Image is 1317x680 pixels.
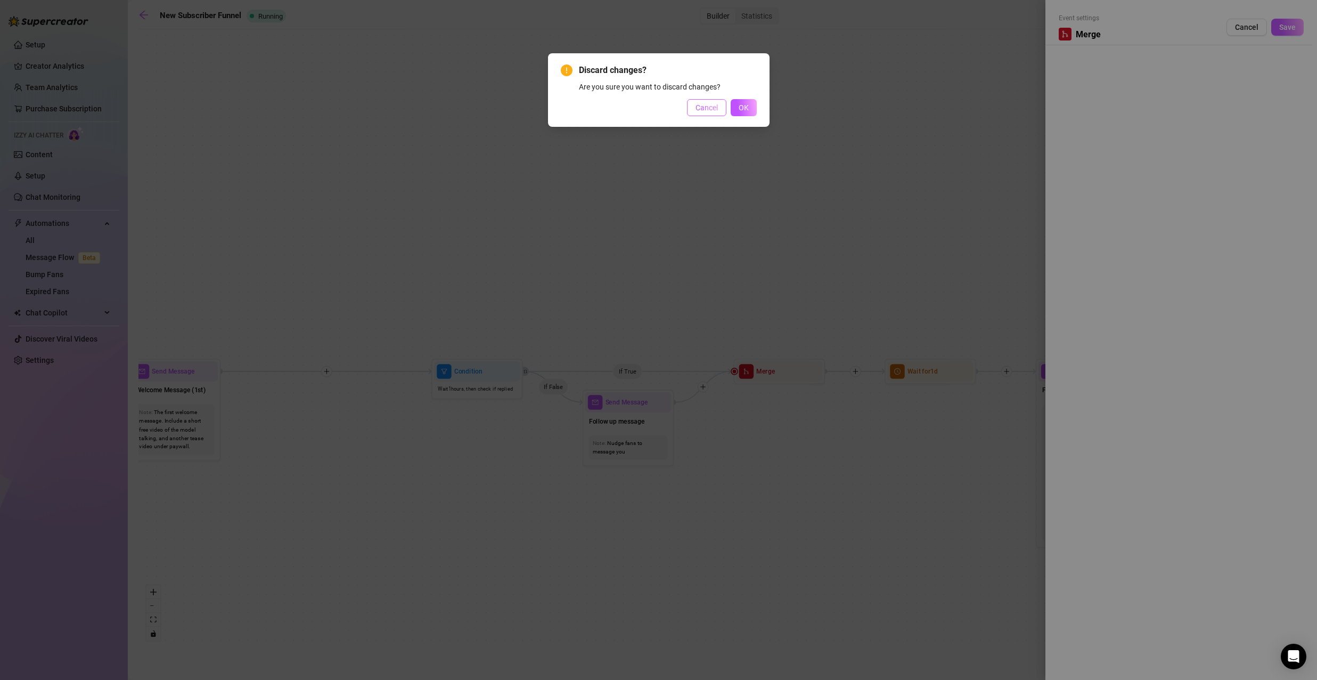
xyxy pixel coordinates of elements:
span: Cancel [696,103,718,112]
span: exclamation-circle [561,64,572,76]
div: Open Intercom Messenger [1281,644,1306,669]
button: Cancel [687,99,726,116]
button: OK [731,99,757,116]
div: Are you sure you want to discard changes? [579,81,757,93]
span: OK [739,103,749,112]
span: Discard changes? [579,64,757,77]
